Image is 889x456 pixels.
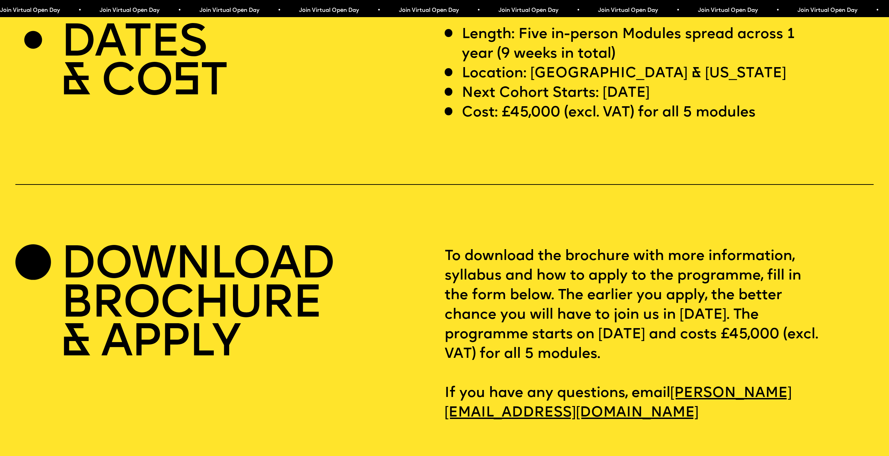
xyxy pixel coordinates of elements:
p: To download the brochure with more information, syllabus and how to apply to the programme, fill ... [445,247,874,423]
a: [PERSON_NAME][EMAIL_ADDRESS][DOMAIN_NAME] [445,380,792,426]
p: Location: [GEOGRAPHIC_DATA] & [US_STATE] [462,64,786,84]
span: • [776,8,779,13]
h2: DOWNLOAD BROCHURE & APPLY [61,247,334,363]
h2: DATES & CO T [61,25,227,103]
span: • [876,8,879,13]
span: • [178,8,181,13]
span: • [477,8,480,13]
span: S [172,60,200,106]
p: Length: Five in-person Modules spread across 1 year (9 weeks in total) [462,25,820,64]
span: • [676,8,679,13]
span: • [277,8,280,13]
p: Next Cohort Starts: [DATE] [462,84,650,103]
span: • [78,8,81,13]
span: • [577,8,580,13]
p: Cost: £45,000 (excl. VAT) for all 5 modules [462,103,756,123]
span: • [377,8,380,13]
